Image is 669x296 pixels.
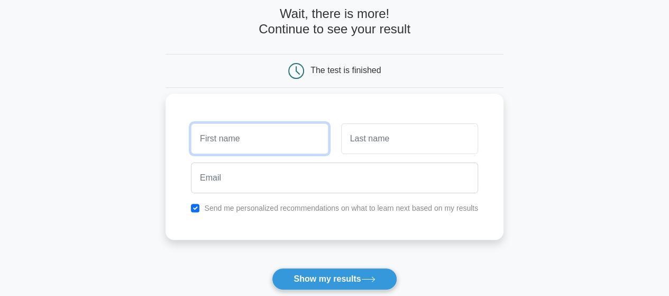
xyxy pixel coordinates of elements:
label: Send me personalized recommendations on what to learn next based on my results [204,204,478,212]
input: Last name [341,123,478,154]
div: The test is finished [310,66,381,75]
input: First name [191,123,328,154]
input: Email [191,163,478,193]
button: Show my results [272,268,397,290]
h4: Wait, there is more! Continue to see your result [166,6,503,37]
